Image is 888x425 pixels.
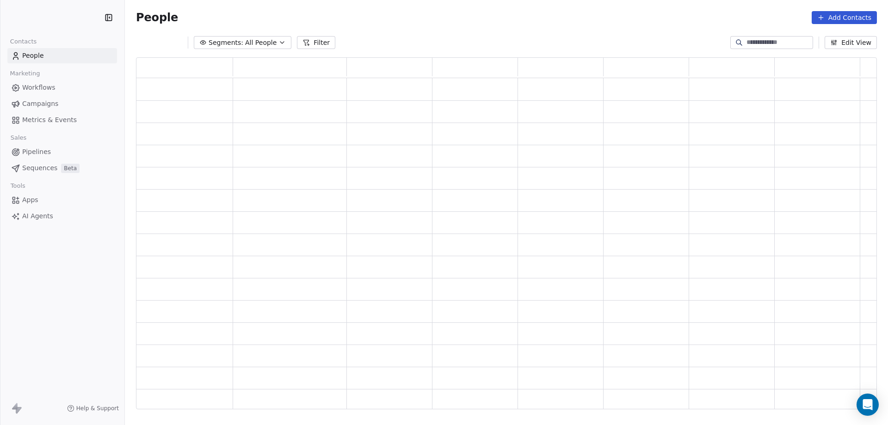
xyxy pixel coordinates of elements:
[22,115,77,125] span: Metrics & Events
[6,179,29,193] span: Tools
[6,67,44,80] span: Marketing
[7,48,117,63] a: People
[76,405,119,412] span: Help & Support
[22,211,53,221] span: AI Agents
[22,147,51,157] span: Pipelines
[812,11,877,24] button: Add Contacts
[22,195,38,205] span: Apps
[7,80,117,95] a: Workflows
[6,131,31,145] span: Sales
[825,36,877,49] button: Edit View
[857,394,879,416] div: Open Intercom Messenger
[22,83,55,92] span: Workflows
[7,192,117,208] a: Apps
[297,36,335,49] button: Filter
[7,112,117,128] a: Metrics & Events
[209,38,243,48] span: Segments:
[136,11,178,25] span: People
[245,38,277,48] span: All People
[7,209,117,224] a: AI Agents
[22,99,58,109] span: Campaigns
[7,144,117,160] a: Pipelines
[61,164,80,173] span: Beta
[6,35,41,49] span: Contacts
[7,160,117,176] a: SequencesBeta
[67,405,119,412] a: Help & Support
[7,96,117,111] a: Campaigns
[22,51,44,61] span: People
[22,163,57,173] span: Sequences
